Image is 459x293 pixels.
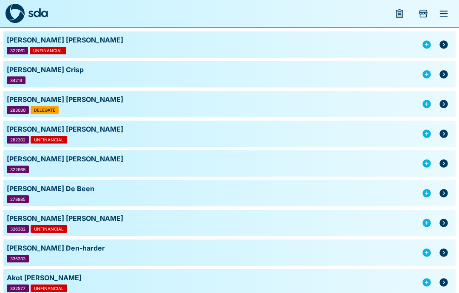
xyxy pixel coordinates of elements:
[10,48,25,53] span: 322061
[389,3,410,24] button: menu
[10,138,25,142] span: 282302
[10,227,25,231] span: 326382
[10,78,22,82] span: 34213
[7,154,418,164] div: [PERSON_NAME] [PERSON_NAME]
[7,183,418,194] div: [PERSON_NAME] De Been
[10,197,25,201] span: 278885
[7,124,418,134] div: [PERSON_NAME] [PERSON_NAME]
[7,35,418,45] div: [PERSON_NAME] [PERSON_NAME]
[413,3,433,24] button: Add Store Visit
[7,273,418,283] div: Akot [PERSON_NAME]
[433,3,454,24] button: menu
[10,286,25,290] span: 332577
[7,213,418,223] div: [PERSON_NAME] [PERSON_NAME]
[10,108,25,112] span: 283030
[7,94,418,104] div: [PERSON_NAME] [PERSON_NAME]
[10,167,25,172] span: 322668
[7,65,418,75] div: [PERSON_NAME] Crisp
[33,48,63,53] span: UNFINANCIAL
[10,256,25,261] span: 335333
[34,108,55,112] span: DELEGATE
[5,4,25,23] img: sda-logo-dark.svg
[7,243,418,253] div: [PERSON_NAME] Den-harder
[28,8,48,17] img: sda-logotype.svg
[34,138,64,142] span: UNFINANCIAL
[34,286,64,290] span: UNFINANCIAL
[34,227,64,231] span: UNFINANCIAL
